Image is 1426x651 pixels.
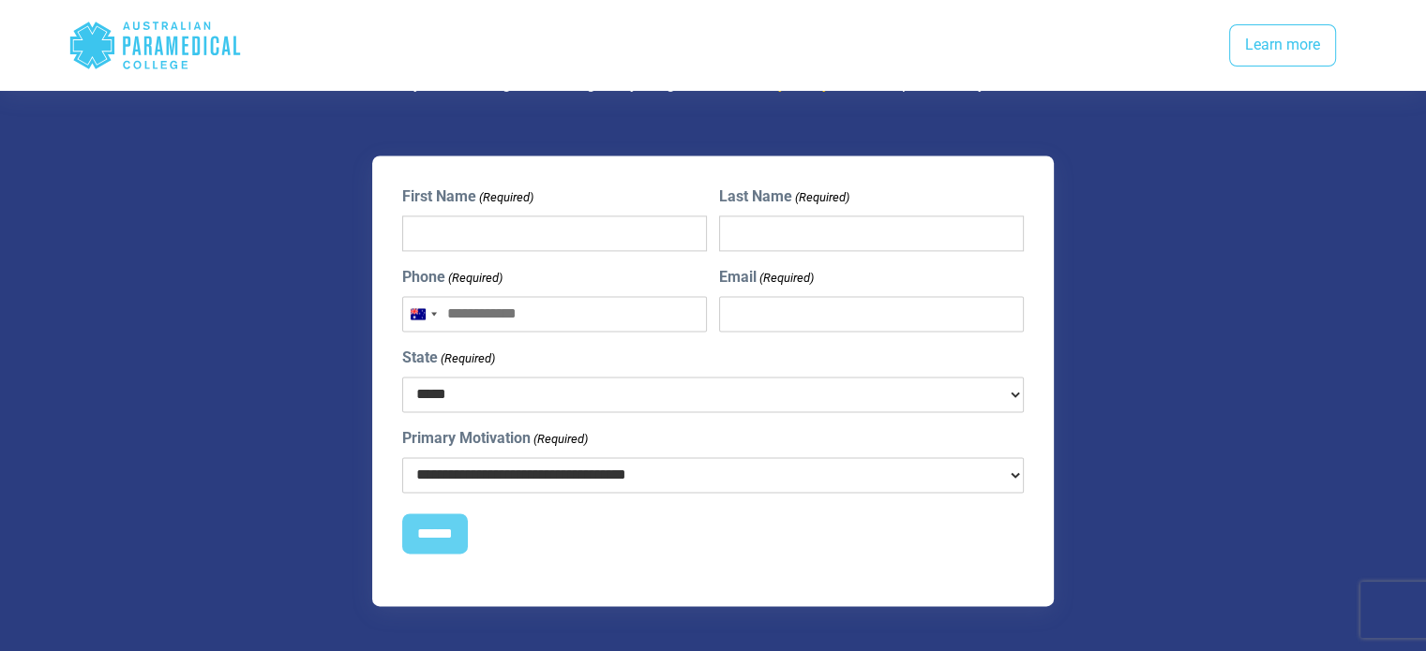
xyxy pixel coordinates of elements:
[477,188,533,207] span: (Required)
[1229,24,1336,67] a: Learn more
[719,266,814,289] label: Email
[439,349,495,368] span: (Required)
[402,427,588,450] label: Primary Motivation
[737,75,829,93] a: Privacy Policy
[402,347,495,369] label: State
[402,266,503,289] label: Phone
[403,297,443,331] button: Selected country
[758,269,815,288] span: (Required)
[532,430,588,449] span: (Required)
[446,269,503,288] span: (Required)
[68,15,242,76] div: Australian Paramedical College
[794,188,850,207] span: (Required)
[402,185,533,208] label: First Name
[719,185,849,208] label: Last Name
